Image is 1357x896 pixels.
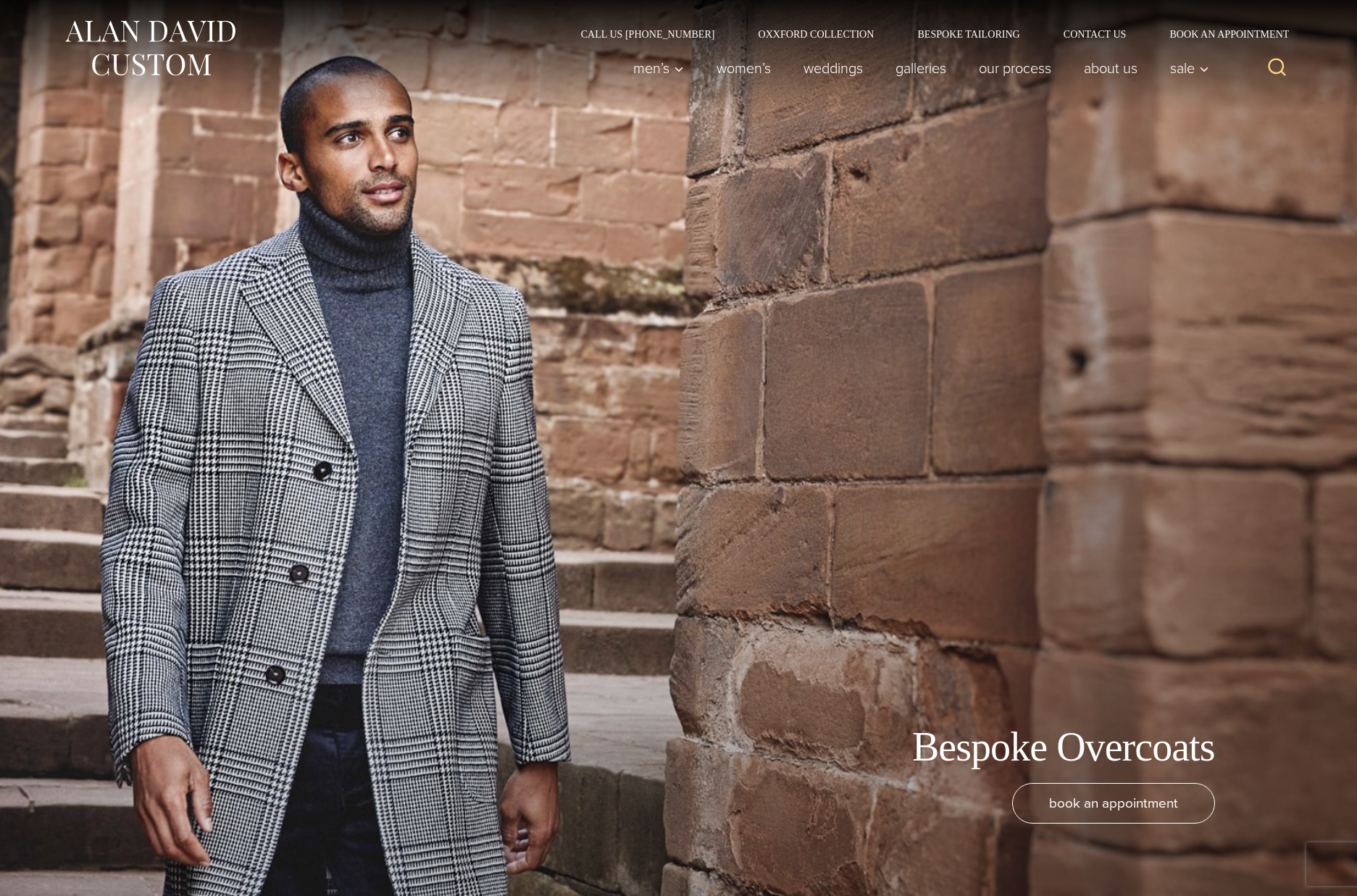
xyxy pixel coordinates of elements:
span: book an appointment [1049,792,1178,813]
a: Call Us [PHONE_NUMBER] [559,29,737,39]
a: Galleries [879,54,962,83]
span: Men’s [633,61,684,75]
a: Bespoke Tailoring [895,29,1041,39]
a: book an appointment [1012,783,1215,824]
span: Sale [1170,61,1209,75]
a: weddings [787,54,879,83]
a: Book an Appointment [1148,29,1294,39]
a: About Us [1067,54,1153,83]
nav: Secondary Navigation [559,29,1295,39]
button: View Search Form [1260,51,1295,85]
a: Oxxford Collection [736,29,895,39]
a: Contact Us [1042,29,1148,39]
img: Alan David Custom [63,16,237,80]
h1: Bespoke Overcoats [912,723,1215,771]
a: Our Process [962,54,1067,83]
nav: Primary Navigation [617,54,1216,83]
a: Women’s [700,54,787,83]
